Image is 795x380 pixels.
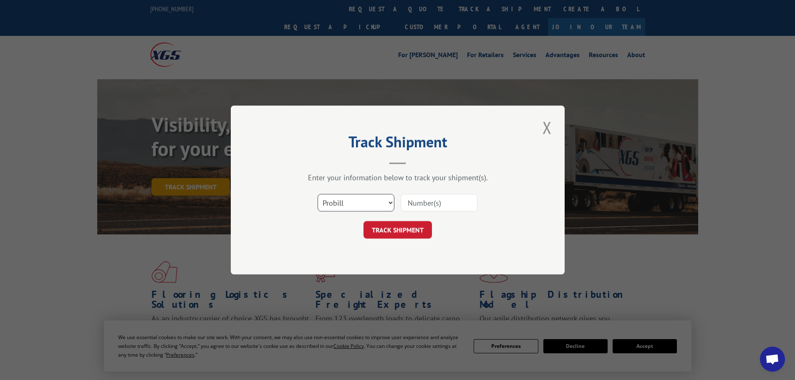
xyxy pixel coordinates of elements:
h2: Track Shipment [273,136,523,152]
input: Number(s) [401,194,477,211]
a: Open chat [760,347,785,372]
div: Enter your information below to track your shipment(s). [273,173,523,182]
button: TRACK SHIPMENT [363,221,432,239]
button: Close modal [540,116,554,139]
